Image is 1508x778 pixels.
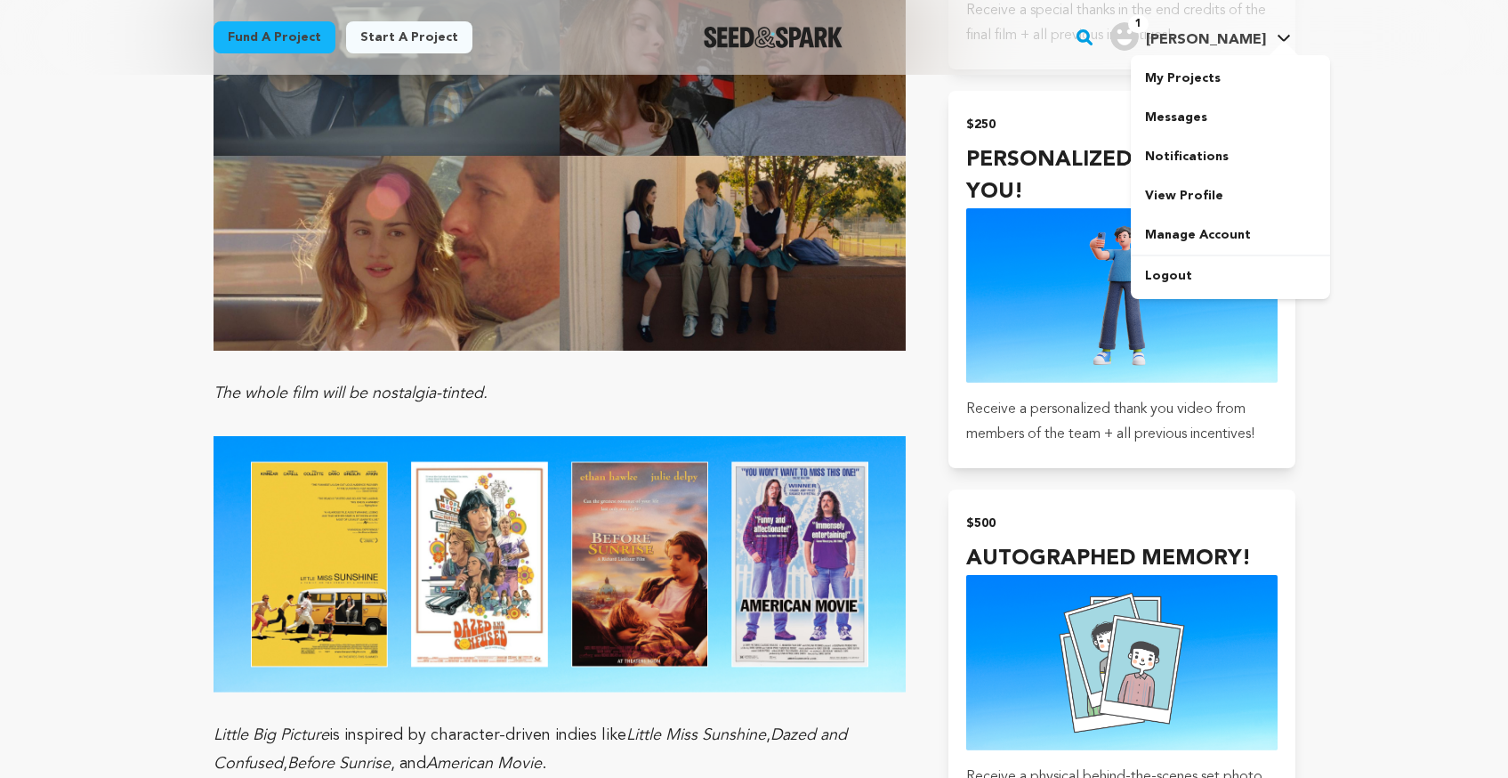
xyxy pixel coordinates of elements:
[966,112,1277,137] h2: $250
[214,727,847,772] em: Dazed and Confused
[966,575,1277,750] img: incentive
[948,91,1294,468] button: $250 PERSONALIZED THANK YOU! incentive Receive a personalized thank you video from members of the...
[1131,176,1330,215] a: View Profile
[214,436,907,693] img: 1754431606-FILMS1.png
[214,721,907,778] p: is inspired by character-driven indies like , , , and .
[346,21,472,53] a: Start a project
[626,727,766,743] em: Little Miss Sunshine
[966,208,1277,383] img: incentive
[966,543,1277,575] h4: AUTOGRAPHED MEMORY!
[1146,33,1266,47] span: [PERSON_NAME]
[214,727,329,743] em: Little Big Picture
[214,385,488,401] em: The whole film will be nostalgia-tinted.
[1107,19,1294,56] span: Jon F.'s Profile
[704,27,843,48] a: Seed&Spark Homepage
[1107,19,1294,51] a: Jon F.'s Profile
[214,21,335,53] a: Fund a project
[1131,215,1330,255] a: Manage Account
[1131,137,1330,176] a: Notifications
[1110,22,1266,51] div: Jon F.'s Profile
[1131,59,1330,98] a: My Projects
[1128,15,1149,33] span: 1
[704,27,843,48] img: Seed&Spark Logo Dark Mode
[966,397,1277,447] p: Receive a personalized thank you video from members of the team + all previous incentives!
[966,144,1277,208] h4: PERSONALIZED THANK YOU!
[426,756,542,772] em: American Movie
[1110,22,1139,51] img: user.png
[966,511,1277,536] h2: $500
[287,756,391,772] em: Before Sunrise
[1131,98,1330,137] a: Messages
[1131,256,1330,296] a: Logout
